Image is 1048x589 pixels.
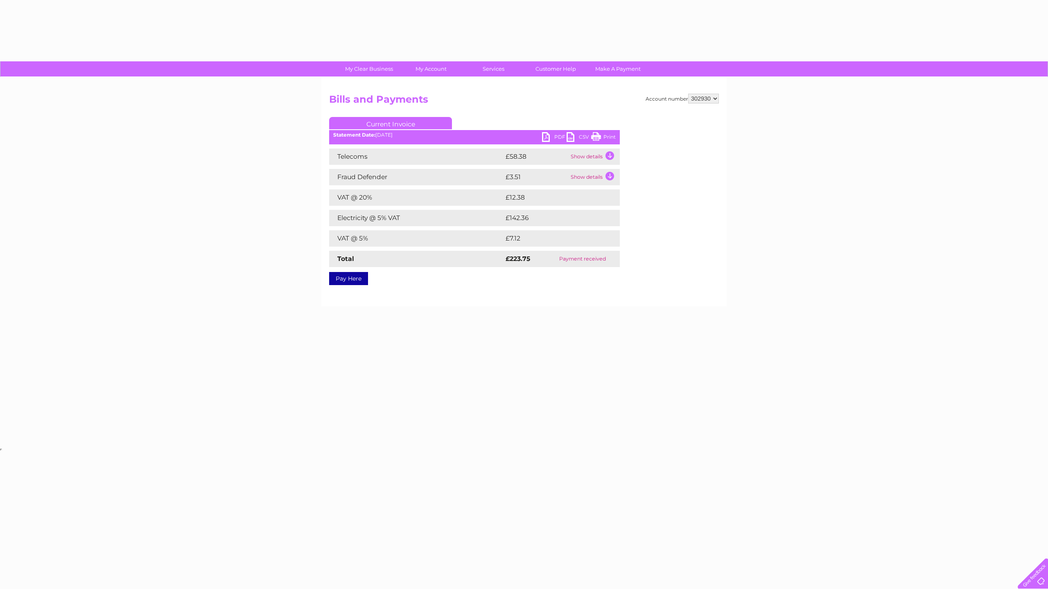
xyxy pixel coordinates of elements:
[329,132,620,138] div: [DATE]
[329,148,504,165] td: Telecoms
[333,132,375,138] b: Statement Date:
[542,132,567,144] a: PDF
[569,169,620,185] td: Show details
[460,61,527,76] a: Services
[504,210,605,226] td: £142.36
[329,94,719,109] h2: Bills and Payments
[329,230,504,247] td: VAT @ 5%
[522,61,589,76] a: Customer Help
[329,210,504,226] td: Electricity @ 5% VAT
[545,251,620,267] td: Payment received
[504,189,603,206] td: £12.38
[584,61,652,76] a: Make A Payment
[398,61,465,76] a: My Account
[337,255,354,263] strong: Total
[335,61,403,76] a: My Clear Business
[646,94,719,103] div: Account number
[567,132,591,144] a: CSV
[329,117,452,129] a: Current Invoice
[329,189,504,206] td: VAT @ 20%
[591,132,616,144] a: Print
[569,148,620,165] td: Show details
[504,148,569,165] td: £58.38
[504,169,569,185] td: £3.51
[329,169,504,185] td: Fraud Defender
[506,255,530,263] strong: £223.75
[504,230,599,247] td: £7.12
[329,272,368,285] a: Pay Here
